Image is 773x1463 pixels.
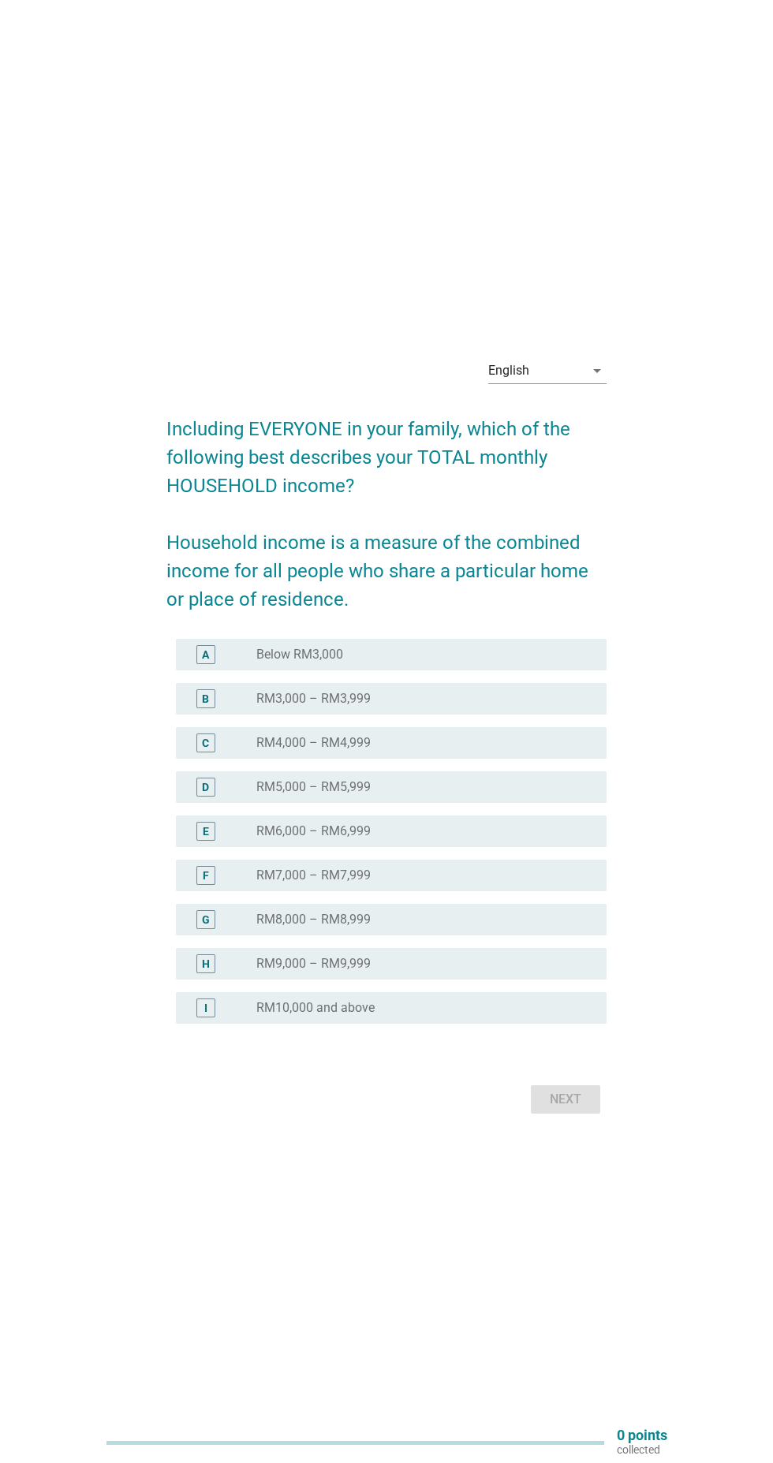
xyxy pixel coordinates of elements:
[256,779,371,795] label: RM5,000 – RM5,999
[202,955,210,972] div: H
[203,867,209,883] div: F
[202,911,210,927] div: G
[256,956,371,972] label: RM9,000 – RM9,999
[617,1442,667,1457] p: collected
[202,646,209,662] div: A
[256,691,371,707] label: RM3,000 – RM3,999
[256,912,371,927] label: RM8,000 – RM8,999
[202,690,209,707] div: B
[256,647,343,662] label: Below RM3,000
[488,364,529,378] div: English
[617,1428,667,1442] p: 0 points
[202,734,209,751] div: C
[166,399,606,614] h2: Including EVERYONE in your family, which of the following best describes your TOTAL monthly HOUSE...
[204,999,207,1016] div: I
[202,778,209,795] div: D
[256,735,371,751] label: RM4,000 – RM4,999
[588,361,607,380] i: arrow_drop_down
[256,1000,375,1016] label: RM10,000 and above
[256,823,371,839] label: RM6,000 – RM6,999
[203,823,209,839] div: E
[256,868,371,883] label: RM7,000 – RM7,999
